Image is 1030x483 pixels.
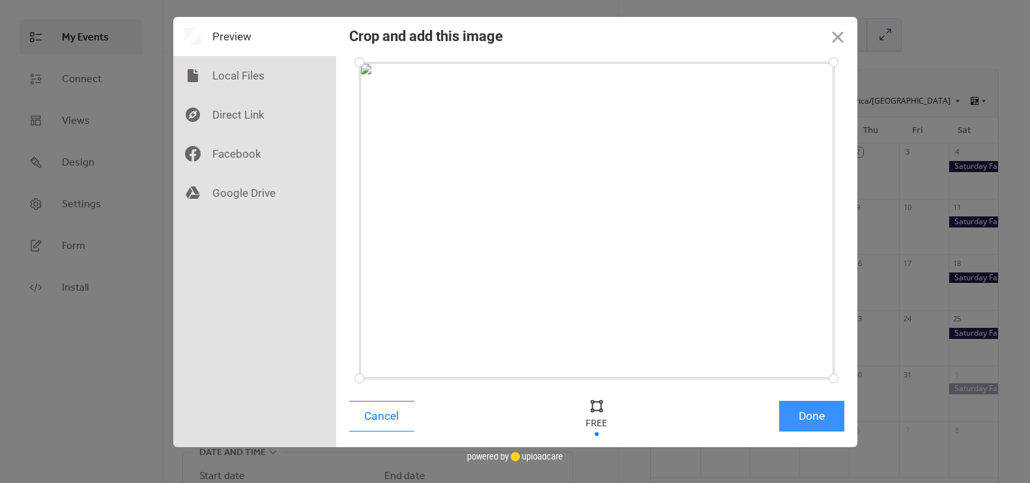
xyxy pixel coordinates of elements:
[349,28,503,44] div: Crop and add this image
[779,401,844,432] button: Done
[818,17,857,56] button: Close
[173,17,336,56] div: Preview
[509,452,563,461] a: uploadcare
[467,447,563,467] div: powered by
[173,56,336,95] div: Local Files
[173,173,336,212] div: Google Drive
[173,95,336,134] div: Direct Link
[173,134,336,173] div: Facebook
[349,401,414,432] button: Cancel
